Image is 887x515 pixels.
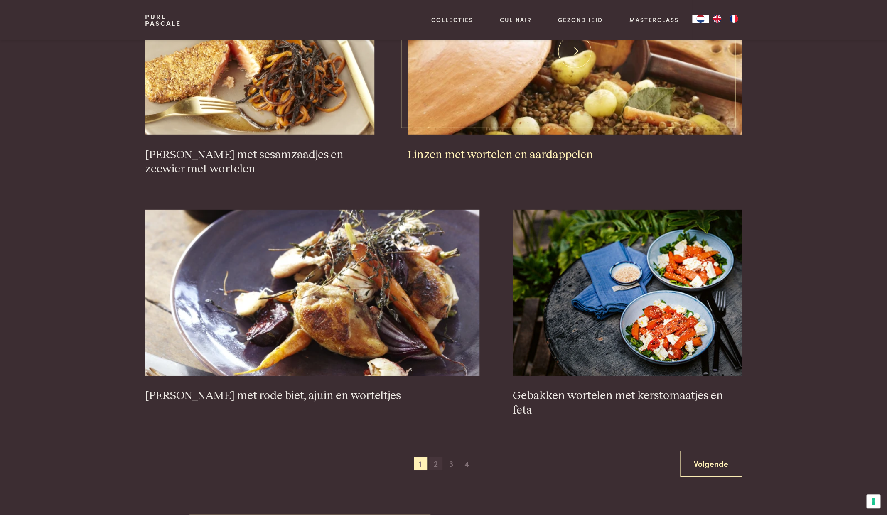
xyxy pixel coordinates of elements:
[499,15,531,24] a: Culinair
[145,210,479,403] a: Kwartel met rode biet, ajuin en worteltjes [PERSON_NAME] met rode biet, ajuin en worteltjes
[709,15,725,23] a: EN
[408,148,742,162] h3: Linzen met wortelen en aardappelen
[680,451,742,477] a: Volgende
[460,457,473,471] span: 4
[692,15,742,23] aside: Language selected: Nederlands
[429,457,442,471] span: 2
[866,494,880,508] button: Uw voorkeuren voor toestemming voor trackingtechnologieën
[145,148,374,177] h3: [PERSON_NAME] met sesamzaadjes en zeewier met wortelen
[692,15,709,23] a: NL
[558,15,603,24] a: Gezondheid
[414,457,427,471] span: 1
[513,389,742,417] h3: Gebakken wortelen met kerstomaatjes en feta
[145,210,479,376] img: Kwartel met rode biet, ajuin en worteltjes
[692,15,709,23] div: Language
[725,15,742,23] a: FR
[629,15,679,24] a: Masterclass
[709,15,742,23] ul: Language list
[145,389,479,403] h3: [PERSON_NAME] met rode biet, ajuin en worteltjes
[431,15,473,24] a: Collecties
[145,13,181,27] a: PurePascale
[445,457,458,471] span: 3
[513,210,742,418] a: Gebakken wortelen met kerstomaatjes en feta Gebakken wortelen met kerstomaatjes en feta
[513,210,742,376] img: Gebakken wortelen met kerstomaatjes en feta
